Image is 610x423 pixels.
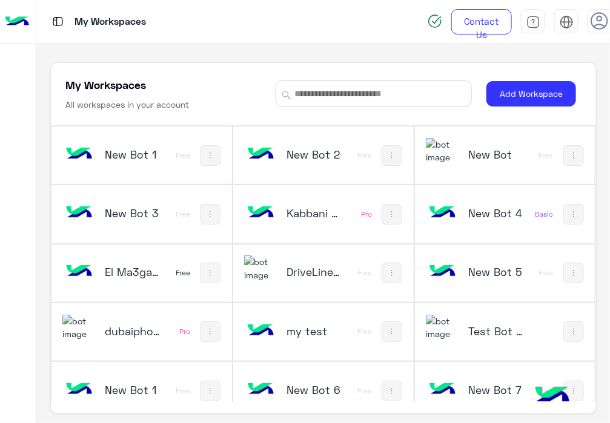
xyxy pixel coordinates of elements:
[287,264,343,279] h5: DriveLine Motors
[357,151,372,160] div: Free
[62,373,95,406] img: bot image
[361,209,372,219] div: Pro
[426,315,459,341] img: 197426356791770
[244,197,277,229] img: bot image
[468,382,522,397] h5: New Bot 7
[521,9,545,34] a: tab
[105,206,159,220] h5: New Bot 3
[62,138,95,171] img: bot image
[426,138,459,164] img: 184195504784534
[65,99,189,111] h6: All workspaces in your account
[75,14,146,30] p: My Workspaces
[65,77,146,92] h5: My Workspaces
[486,81,576,107] button: Add Workspace
[105,264,162,279] h5: El Ma3gana
[5,9,29,34] img: Logo
[468,147,520,162] h5: New Bot
[244,138,277,171] img: bot image
[105,382,157,397] h5: New Bot 1
[287,147,340,162] h5: New Bot 2
[176,268,190,278] div: Free
[468,264,522,279] h5: New Bot 5
[451,9,512,34] a: Contact Us
[287,324,339,338] h5: my test
[176,209,190,219] div: Free
[526,15,540,29] img: tab
[62,315,95,341] img: 1403182699927242
[62,255,95,288] img: bot image
[468,206,522,220] h5: New Bot 4
[426,255,459,288] img: bot image
[357,327,372,336] div: Free
[535,209,554,219] div: Basic
[468,324,525,338] h5: Test Bot [QC]
[428,14,442,28] img: spinner
[62,197,95,229] img: bot image
[176,386,190,396] div: Free
[244,255,277,281] img: 116293908236590
[50,14,65,29] img: tab
[426,197,459,229] img: bot image
[287,206,343,220] h5: Kabbani Furniture
[179,327,190,336] div: Pro
[539,268,554,278] div: Free
[244,373,277,406] img: bot image
[287,382,340,397] h5: New Bot 6
[244,315,277,347] img: bot image
[357,268,372,278] div: Free
[105,147,157,162] h5: New Bot 1
[357,386,372,396] div: Free
[176,151,190,160] div: Free
[539,151,554,160] div: Free
[531,375,574,417] img: hulul-logo.png
[426,373,459,406] img: bot image
[105,324,162,338] h5: dubaiphone
[560,15,574,29] img: tab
